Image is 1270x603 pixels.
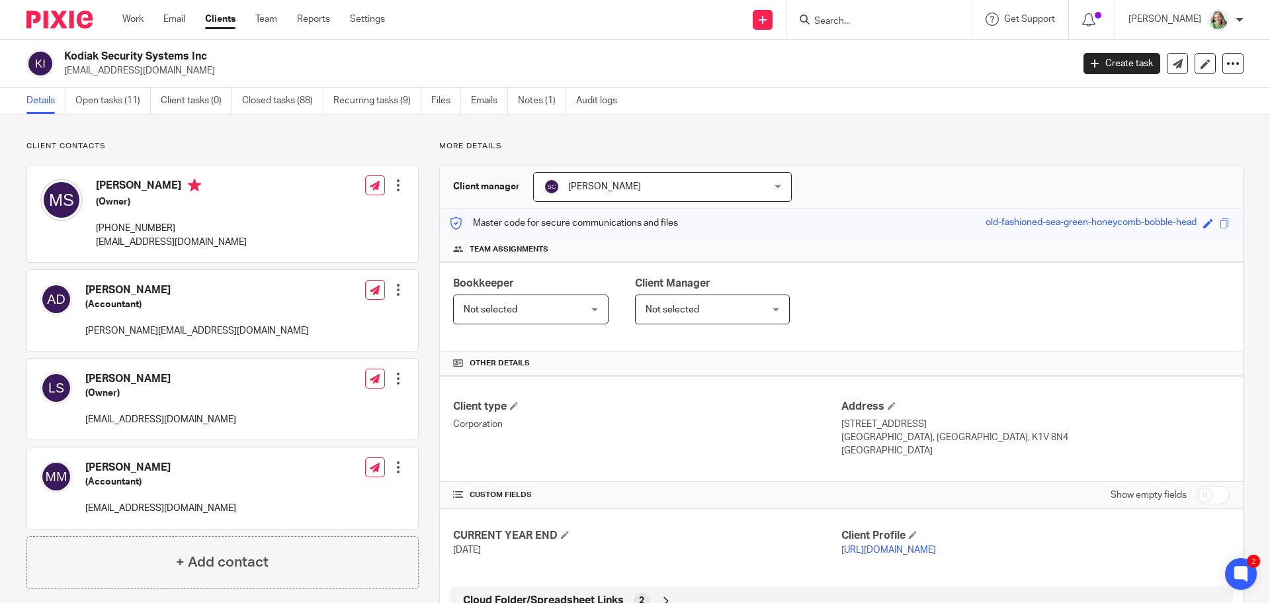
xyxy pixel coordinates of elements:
p: [GEOGRAPHIC_DATA] [841,444,1230,457]
span: Team assignments [470,244,548,255]
h4: [PERSON_NAME] [85,372,236,386]
img: svg%3E [544,179,560,195]
p: [EMAIL_ADDRESS][DOMAIN_NAME] [85,502,236,515]
h2: Kodiak Security Systems Inc [64,50,864,64]
span: [DATE] [453,545,481,555]
span: Not selected [464,305,517,314]
h5: (Accountant) [85,475,236,488]
p: [PERSON_NAME][EMAIL_ADDRESS][DOMAIN_NAME] [85,324,309,338]
span: [PERSON_NAME] [568,182,641,191]
div: old-fashioned-sea-green-honeycomb-bobble-head [986,216,1197,231]
p: [PERSON_NAME] [1128,13,1201,26]
a: Reports [297,13,330,26]
p: [GEOGRAPHIC_DATA], [GEOGRAPHIC_DATA], K1V 8N4 [841,431,1230,444]
p: Client contacts [26,141,419,152]
h5: (Owner) [96,195,247,209]
a: Emails [471,88,508,114]
span: Client Manager [635,278,710,289]
a: Work [122,13,144,26]
a: Open tasks (11) [75,88,151,114]
img: svg%3E [40,283,72,315]
a: Create task [1083,53,1160,74]
img: svg%3E [26,50,54,77]
p: [STREET_ADDRESS] [841,418,1230,431]
a: Closed tasks (88) [242,88,323,114]
span: Not selected [646,305,699,314]
h3: Client manager [453,180,520,193]
img: KC%20Photo.jpg [1208,9,1229,30]
h4: [PERSON_NAME] [96,179,247,195]
a: Audit logs [576,88,627,114]
h4: Client Profile [841,529,1230,543]
label: Show empty fields [1111,488,1187,502]
i: Primary [188,179,201,192]
img: Pixie [26,11,93,28]
p: [EMAIL_ADDRESS][DOMAIN_NAME] [85,413,236,426]
a: Email [163,13,185,26]
h4: CUSTOM FIELDS [453,490,841,500]
h4: [PERSON_NAME] [85,461,236,475]
span: Bookkeeper [453,278,514,289]
img: svg%3E [40,461,72,492]
p: Corporation [453,418,841,431]
a: Details [26,88,65,114]
h5: (Owner) [85,387,236,400]
div: 2 [1247,555,1260,568]
input: Search [813,16,932,28]
a: Recurring tasks (9) [333,88,421,114]
a: Notes (1) [518,88,566,114]
a: Clients [205,13,235,26]
a: Files [431,88,461,114]
h5: (Accountant) [85,298,309,311]
a: Settings [350,13,385,26]
h4: Client type [453,400,841,414]
a: Client tasks (0) [161,88,232,114]
h4: [PERSON_NAME] [85,283,309,297]
h4: + Add contact [176,552,269,573]
p: Master code for secure communications and files [450,216,678,230]
img: svg%3E [40,179,83,221]
img: svg%3E [40,372,72,404]
p: More details [439,141,1244,152]
h4: Address [841,400,1230,414]
p: [EMAIL_ADDRESS][DOMAIN_NAME] [96,236,247,249]
a: Team [255,13,277,26]
span: Get Support [1004,15,1055,24]
a: [URL][DOMAIN_NAME] [841,545,936,555]
h4: CURRENT YEAR END [453,529,841,543]
p: [PHONE_NUMBER] [96,222,247,235]
span: Other details [470,358,530,369]
p: [EMAIL_ADDRESS][DOMAIN_NAME] [64,64,1064,77]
